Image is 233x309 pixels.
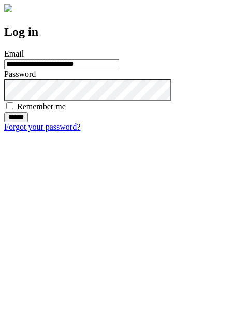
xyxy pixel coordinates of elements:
label: Email [4,49,24,58]
label: Remember me [17,102,66,111]
h2: Log in [4,25,229,39]
a: Forgot your password? [4,122,80,131]
img: logo-4e3dc11c47720685a147b03b5a06dd966a58ff35d612b21f08c02c0306f2b779.png [4,4,12,12]
label: Password [4,69,36,78]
